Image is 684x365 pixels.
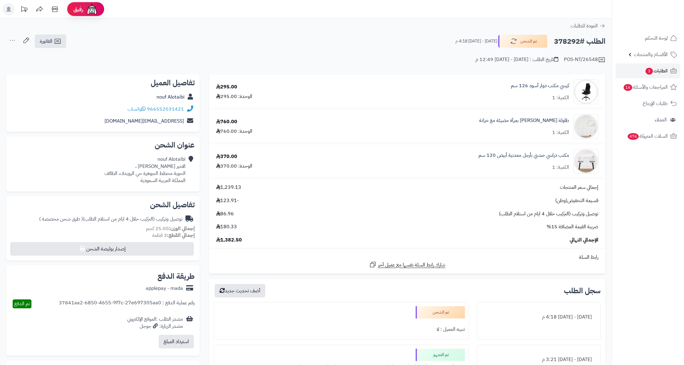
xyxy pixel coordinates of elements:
span: توصيل وتركيب (التركيب خلال 4 ايام من استلام الطلب) [499,210,598,217]
span: لوحة التحكم [645,34,668,43]
div: الكمية: 1 [552,164,569,171]
img: 1728834012-110102090200-90x90.jpg [574,79,598,104]
button: استرداد المبلغ [159,335,194,348]
img: ai-face.png [86,3,98,15]
h3: سجل الطلب [564,287,601,294]
div: مصدر الطلب :الموقع الإلكتروني [127,316,183,330]
span: المراجعات والأسئلة [623,83,668,91]
a: لوحة التحكم [616,31,680,46]
span: السلات المتروكة [627,132,668,140]
button: إصدار بوليصة الشحن [10,242,194,256]
a: nouf Alotaibi [157,93,185,101]
span: رفيق [73,6,83,13]
span: 1,239.13 [216,184,241,191]
div: الكمية: 1 [552,94,569,101]
button: تم الشحن [498,35,548,48]
span: 476 [628,133,639,140]
strong: إجمالي القطع: [167,232,195,239]
span: الفاتورة [40,38,52,45]
div: 760.00 [216,118,237,125]
div: POS-NT/26548 [564,56,605,63]
a: كرسي مكتب دوار أسود 126 سم [511,82,569,89]
div: nouf Alotaibi الامير [PERSON_NAME] ، الحوية مخطط الجوهرة حي الرويدف، الطائف المملكة العربية السعودية [104,156,185,184]
span: 180.33 [216,223,237,230]
span: العملاء [655,116,667,124]
div: applepay - mada [146,285,183,292]
span: طلبات الإرجاع [643,99,668,108]
div: تم الشحن [416,306,465,318]
div: مصدر الزيارة: جوجل [127,323,183,330]
span: -123.91 [216,197,239,204]
span: ( طرق شحن مخصصة ) [39,215,83,223]
div: الكمية: 1 [552,129,569,136]
div: الوحدة: 370.00 [216,163,252,170]
span: 16 [624,84,632,91]
span: 3 [645,68,653,75]
a: تحديثات المنصة [16,3,32,17]
div: تم التجهيز [416,349,465,361]
div: الوحدة: 295.00 [216,93,252,100]
a: المراجعات والأسئلة16 [616,80,680,95]
a: 966552031421 [147,105,184,113]
a: طلبات الإرجاع [616,96,680,111]
span: الأقسام والمنتجات [634,50,668,59]
h2: تفاصيل العميل [11,79,195,87]
h2: طريقة الدفع [157,273,195,280]
img: 1755518062-1-90x90.jpg [574,149,598,174]
h2: عنوان الشحن [11,141,195,149]
a: طاولة [PERSON_NAME] بمرآة مضيئة مع خزانة [479,117,569,124]
span: الطلبات [645,67,668,75]
span: قسيمة التخفيض(وطن) [555,197,598,204]
a: [EMAIL_ADDRESS][DOMAIN_NAME] [104,117,184,125]
span: الإجمالي النهائي [570,237,598,244]
div: رابط السلة [211,254,603,261]
span: 86.96 [216,210,234,217]
a: السلات المتروكة476 [616,129,680,144]
a: العملاء [616,112,680,127]
div: 295.00 [216,83,237,91]
span: إجمالي سعر المنتجات [560,184,598,191]
h2: تفاصيل الشحن [11,201,195,209]
div: الوحدة: 760.00 [216,128,252,135]
span: شارك رابط السلة نفسها مع عميل آخر [378,262,445,269]
span: ضريبة القيمة المضافة 15% [547,223,598,230]
a: الفاتورة [35,34,66,48]
div: 370.00 [216,153,237,160]
a: واتساب [128,105,146,113]
a: العودة للطلبات [571,22,605,30]
h2: الطلب #378292 [554,35,605,48]
a: الطلبات3 [616,63,680,78]
div: تنبيه العميل : لا [218,323,465,335]
span: تم الدفع [14,300,30,307]
span: 1,382.50 [216,237,242,244]
div: توصيل وتركيب (التركيب خلال 4 ايام من استلام الطلب) [39,216,182,223]
small: [DATE] - [DATE] 4:18 م [455,38,497,44]
div: رقم عملية الدفع : 37841aa2-6850-4655-9f7c-27e697305aa0 [59,299,195,308]
a: شارك رابط السلة نفسها مع عميل آخر [369,261,445,269]
img: 1753514452-1-90x90.jpg [574,114,598,139]
small: 3 قطعة [152,232,195,239]
img: logo-2.png [642,15,678,28]
strong: إجمالي الوزن: [169,225,195,232]
small: 25.00 كجم [146,225,195,232]
div: [DATE] - [DATE] 4:18 م [481,311,596,323]
a: مكتب دراسي خشبي بأرجل معدنية أبيض 120 سم [478,152,569,159]
span: العودة للطلبات [571,22,598,30]
div: تاريخ الطلب : [DATE] - [DATE] 12:49 م [475,56,558,63]
button: أضف تحديث جديد [215,284,265,298]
